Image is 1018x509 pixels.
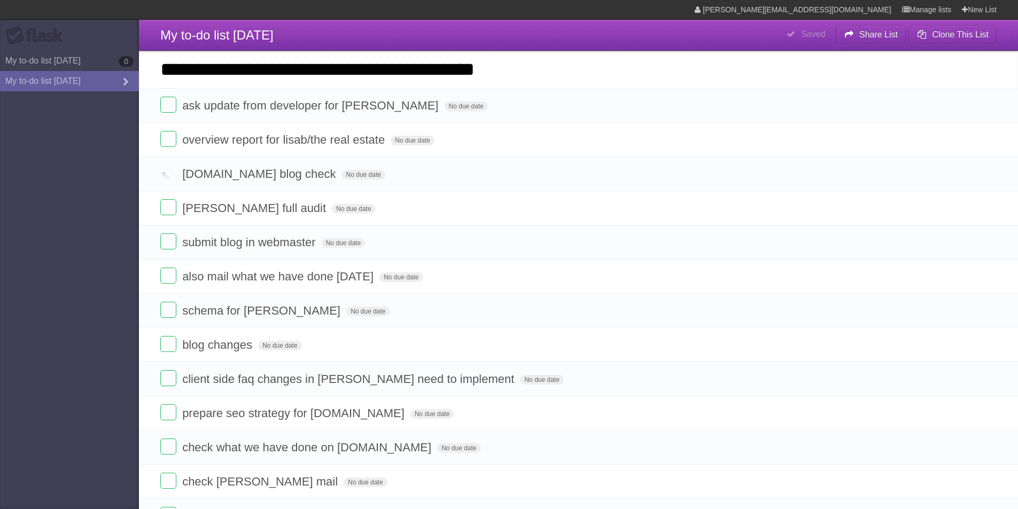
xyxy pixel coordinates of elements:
[182,475,340,488] span: check [PERSON_NAME] mail
[160,165,176,181] label: Done
[182,372,517,386] span: client side faq changes in [PERSON_NAME] need to implement
[346,307,390,316] span: No due date
[182,236,318,249] span: submit blog in webmaster
[182,99,441,112] span: ask update from developer for [PERSON_NAME]
[5,26,69,45] div: Flask
[344,477,387,487] span: No due date
[410,409,454,419] span: No due date
[119,56,134,67] b: 0
[836,25,906,44] button: Share List
[801,29,825,38] b: Saved
[160,233,176,249] label: Done
[182,167,338,181] span: [DOMAIN_NAME] blog check
[859,30,898,39] b: Share List
[520,375,563,385] span: No due date
[182,304,343,317] span: schema for [PERSON_NAME]
[342,170,385,179] span: No due date
[160,404,176,420] label: Done
[379,272,423,282] span: No due date
[160,302,176,318] label: Done
[160,268,176,284] label: Done
[322,238,365,248] span: No due date
[160,199,176,215] label: Done
[160,131,176,147] label: Done
[182,133,387,146] span: overview report for lisab/the real estate
[182,201,329,215] span: [PERSON_NAME] full audit
[160,438,176,455] label: Done
[182,441,434,454] span: check what we have done on [DOMAIN_NAME]
[182,270,376,283] span: also mail what we have done [DATE]
[160,473,176,489] label: Done
[437,443,480,453] span: No due date
[908,25,997,44] button: Clone This List
[160,370,176,386] label: Done
[332,204,375,214] span: No due date
[391,136,434,145] span: No due date
[932,30,989,39] b: Clone This List
[258,341,301,350] span: No due date
[160,97,176,113] label: Done
[445,101,488,111] span: No due date
[182,406,407,420] span: prepare seo strategy for [DOMAIN_NAME]
[182,338,255,351] span: blog changes
[160,28,274,42] span: My to-do list [DATE]
[160,336,176,352] label: Done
